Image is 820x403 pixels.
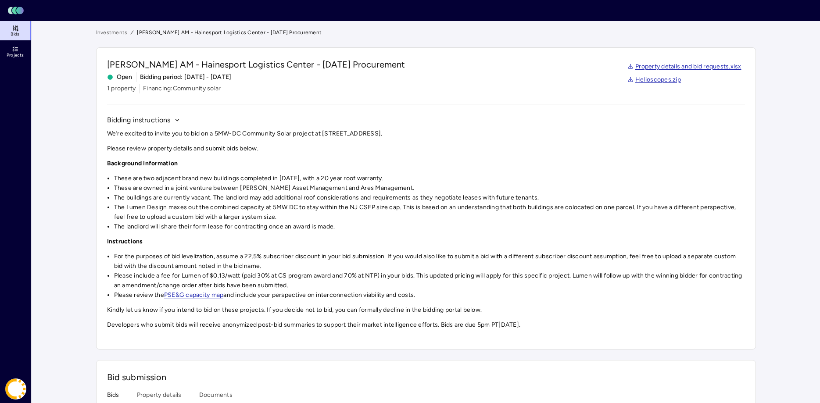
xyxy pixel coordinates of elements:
[114,183,745,193] li: These are owned in a joint venture between [PERSON_NAME] Asset Management and Ares Management.
[107,372,167,382] span: Bid submission
[137,28,322,37] span: [PERSON_NAME] AM - Hainesport Logistics Center - [DATE] Procurement
[114,290,745,300] li: Please review the and include your perspective on interconnection viability and costs.
[114,193,745,203] li: The buildings are currently vacant. The landlord may add additional roof considerations and requi...
[107,305,745,315] p: Kindly let us know if you intend to bid on these projects. If you decide not to bid, you can form...
[114,174,745,183] li: These are two adjacent brand new buildings completed in [DATE], with a 20 year roof warranty.
[627,75,681,85] a: Helioscopes.zip
[107,320,745,330] p: Developers who submit bids will receive anonymized post-bid summaries to support their market int...
[114,203,745,222] li: The Lumen Design maxes out the combined capacity at 5MW DC to stay within the NJ CSEP size cap. T...
[107,115,180,125] button: Bidding instructions
[627,62,741,71] a: Property details and bid requests.xlsx
[140,72,232,82] span: Bidding period: [DATE] - [DATE]
[11,32,19,37] span: Bids
[7,53,24,58] span: Projects
[164,291,224,299] a: PSE&G capacity map
[114,271,745,290] li: Please include a fee for Lumen of $0.13/watt (paid 30% at CS program award and 70% at NTP) in you...
[107,58,405,71] span: [PERSON_NAME] AM - Hainesport Logistics Center - [DATE] Procurement
[114,252,745,271] li: For the purposes of bid levelization, assume a 22.5% subscriber discount in your bid submission. ...
[107,144,745,153] p: Please review property details and submit bids below.
[143,84,221,93] span: Financing: Community solar
[96,28,756,37] nav: breadcrumb
[107,238,143,245] strong: Instructions
[107,72,132,82] span: Open
[107,160,178,167] strong: Background Information
[107,115,171,125] span: Bidding instructions
[107,84,136,93] span: 1 property
[114,222,745,232] li: The landlord will share their form lease for contracting once an award is made.
[5,378,26,399] img: Coast Energy
[107,129,745,139] p: We’re excited to invite you to bid on a 5MW-DC Community Solar project at [STREET_ADDRESS].
[96,28,128,37] a: Investments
